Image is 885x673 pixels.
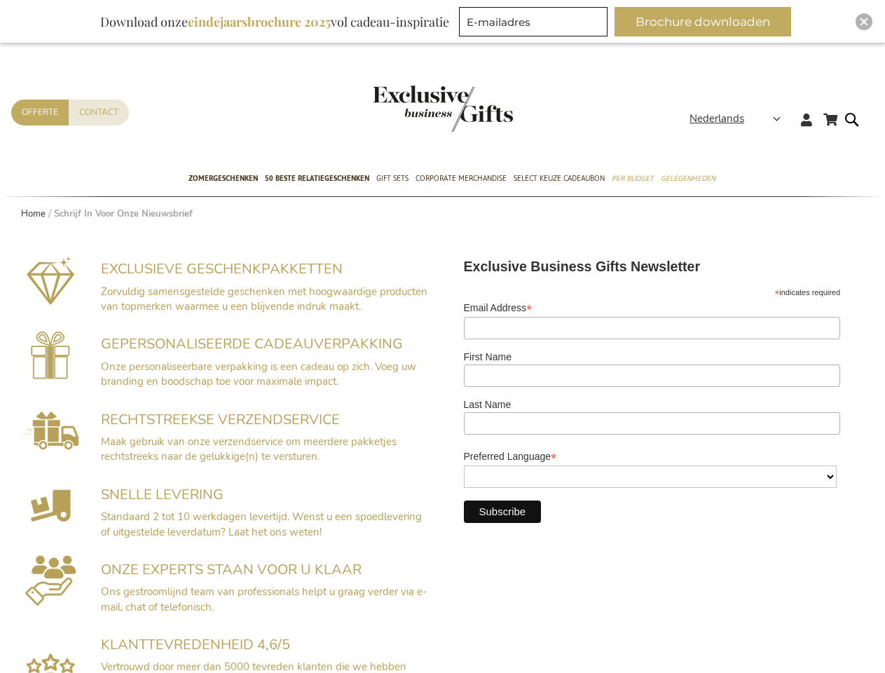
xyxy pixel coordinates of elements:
[31,331,70,379] img: Gepersonaliseerde cadeauverpakking voorzien van uw branding
[690,111,744,127] span: Nederlands
[856,13,872,30] div: Close
[376,171,409,186] span: Gift Sets
[464,351,841,362] label: First Name
[27,255,75,305] img: Exclusieve geschenkpakketten mét impact
[373,86,443,132] a: store logo
[464,447,841,463] label: Preferred Language
[101,360,416,388] span: Onze personaliseerbare verpakking is een cadeau op zich. Voeg uw branding en boodschap toe voor m...
[188,171,258,186] span: Zomergeschenken
[54,208,193,220] strong: Schrijf In Voor Onze Nieuwsbrief
[101,560,362,579] span: ONZE EXPERTS STAAN VOOR U KLAAR
[101,585,427,613] span: Ons gestroomlijnd team van professionals helpt u graag verder via e-mail, chat of telefonisch.
[101,334,403,353] span: GEPERSONALISEERDE CADEAUVERPAKKING
[373,86,513,132] img: Exclusive Business gifts logo
[464,501,542,523] input: Subscribe
[464,259,856,275] h2: Exclusive Business Gifts Newsletter
[101,259,343,278] span: EXCLUSIEVE GESCHENKPAKKETTEN
[690,111,790,127] div: Nederlands
[416,171,507,186] span: Corporate Merchandise
[661,171,715,186] span: Gelegenheden
[188,13,331,30] b: eindejaarsbrochure 2025
[464,298,841,315] label: Email Address
[94,7,455,36] div: Download onze vol cadeau-inspiratie
[11,100,69,125] a: Offerte
[612,171,654,186] span: Per Budget
[464,285,841,298] div: indicates required
[22,412,79,450] img: Rechtstreekse Verzendservice
[459,7,608,36] input: E-mailadres
[101,410,340,429] span: RECHTSTREEKSE VERZENDSERVICE
[464,399,841,410] label: Last Name
[265,171,369,186] span: 50 beste relatiegeschenken
[514,171,605,186] span: Select Keuze Cadeaubon
[860,18,868,26] img: Close
[101,285,427,313] span: Zorvuldig samensgestelde geschenken met hoogwaardige producten van topmerken waarmee u een blijve...
[101,510,422,538] span: Standaard 2 tot 10 werkdagen levertijd. Wenst u een spoedlevering of uitgestelde leverdatum? Laat...
[615,7,791,36] button: Brochure downloaden
[101,435,397,463] span: Maak gebruik van onze verzendservice om meerdere pakketjes rechtstreeks naar de gelukkige(n) te v...
[101,485,224,504] span: SNELLE LEVERING
[101,635,290,654] span: KLANTTEVREDENHEID 4,6/5
[459,7,612,41] form: marketing offers and promotions
[69,100,129,125] a: Contact
[21,208,46,220] a: Home
[22,440,79,454] a: Rechtstreekse Verzendservice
